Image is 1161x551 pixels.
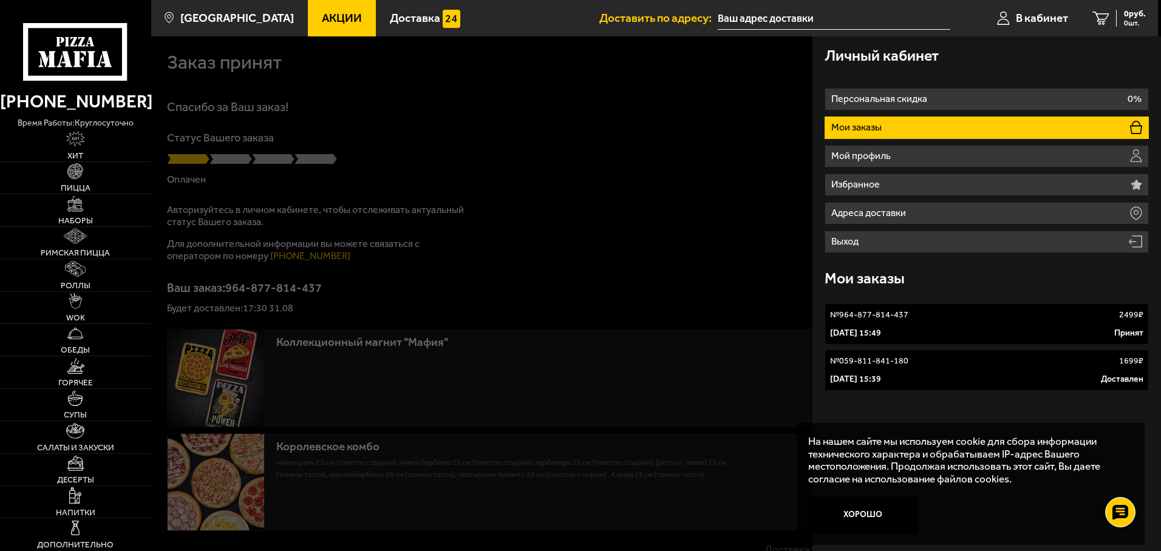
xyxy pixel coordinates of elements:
[37,541,114,549] span: Дополнительно
[443,10,461,28] img: 15daf4d41897b9f0e9f617042186c801.svg
[808,497,917,533] button: Хорошо
[830,309,908,321] p: № 964-877-814-437
[831,237,862,246] p: Выход
[58,217,93,225] span: Наборы
[831,94,930,104] p: Персональная скидка
[825,350,1149,391] a: №059-811-841-1801699₽[DATE] 15:39Доставлен
[56,509,95,517] span: Напитки
[41,249,110,257] span: Римская пицца
[322,12,362,24] span: Акции
[808,435,1125,485] p: На нашем сайте мы используем cookie для сбора информации технического характера и обрабатываем IP...
[1119,355,1143,367] p: 1699 ₽
[831,180,883,189] p: Избранное
[61,346,90,354] span: Обеды
[599,12,718,24] span: Доставить по адресу:
[831,151,894,161] p: Мой профиль
[67,152,83,160] span: Хит
[718,7,950,30] input: Ваш адрес доставки
[64,411,87,419] span: Супы
[1124,19,1146,27] span: 0 шт.
[66,314,85,322] span: WOK
[831,123,885,132] p: Мои заказы
[1016,12,1068,24] span: В кабинет
[1119,309,1143,321] p: 2499 ₽
[61,282,90,290] span: Роллы
[37,444,114,452] span: Салаты и закуски
[825,49,939,64] h3: Личный кабинет
[830,327,881,339] p: [DATE] 15:49
[1128,94,1142,104] p: 0%
[1124,10,1146,18] span: 0 руб.
[180,12,294,24] span: [GEOGRAPHIC_DATA]
[830,355,908,367] p: № 059-811-841-180
[61,184,90,192] span: Пицца
[1114,327,1143,339] p: Принят
[58,379,93,387] span: Горячее
[830,373,881,385] p: [DATE] 15:39
[825,271,905,286] h3: Мои заказы
[57,476,94,484] span: Десерты
[390,12,440,24] span: Доставка
[825,303,1149,345] a: №964-877-814-4372499₽[DATE] 15:49Принят
[1101,373,1143,385] p: Доставлен
[831,208,909,218] p: Адреса доставки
